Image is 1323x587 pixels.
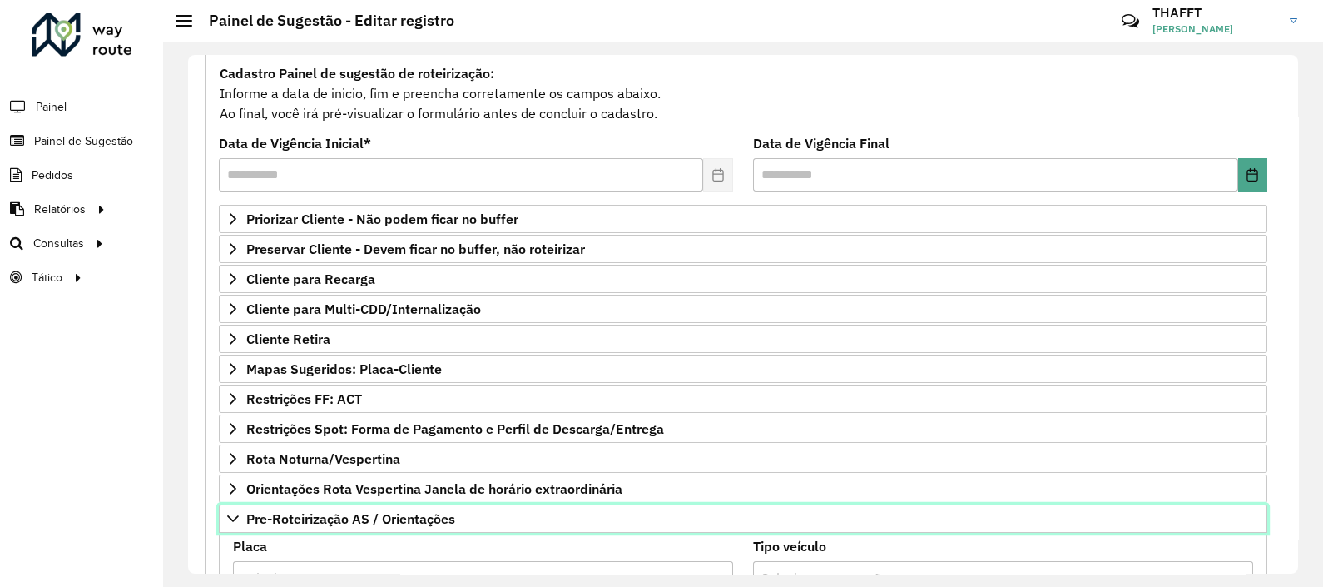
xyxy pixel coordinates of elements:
span: Pre-Roteirização AS / Orientações [246,512,455,525]
a: Cliente para Recarga [219,265,1267,293]
span: Mapas Sugeridos: Placa-Cliente [246,362,442,376]
strong: Cadastro Painel de sugestão de roteirização: [220,65,494,82]
span: Restrições Spot: Forma de Pagamento e Perfil de Descarga/Entrega [246,422,664,435]
label: Tipo veículo [753,536,826,556]
a: Pre-Roteirização AS / Orientações [219,505,1267,533]
span: Cliente Retira [246,332,330,346]
a: Cliente para Multi-CDD/Internalização [219,295,1267,323]
span: Cliente para Multi-CDD/Internalização [246,302,481,316]
a: Priorizar Cliente - Não podem ficar no buffer [219,205,1267,233]
span: Painel de Sugestão [34,132,133,150]
span: Preservar Cliente - Devem ficar no buffer, não roteirizar [246,242,585,256]
span: Cliente para Recarga [246,272,375,286]
a: Restrições Spot: Forma de Pagamento e Perfil de Descarga/Entrega [219,415,1267,443]
span: Pedidos [32,167,73,184]
a: Mapas Sugeridos: Placa-Cliente [219,355,1267,383]
a: Preservar Cliente - Devem ficar no buffer, não roteirizar [219,235,1267,263]
span: Restrições FF: ACT [246,392,362,405]
span: Priorizar Cliente - Não podem ficar no buffer [246,212,518,226]
button: Choose Date [1238,158,1267,192]
a: Contato Rápido [1112,3,1148,39]
span: Rota Noturna/Vespertina [246,452,400,465]
span: Relatórios [34,201,86,218]
span: Orientações Rota Vespertina Janela de horário extraordinária [246,482,622,495]
a: Rota Noturna/Vespertina [219,445,1267,473]
h2: Painel de Sugestão - Editar registro [192,12,454,30]
a: Orientações Rota Vespertina Janela de horário extraordinária [219,475,1267,503]
a: Restrições FF: ACT [219,385,1267,413]
label: Placa [233,536,267,556]
span: Tático [32,269,62,286]
h3: THAFFT [1152,5,1277,21]
span: Consultas [33,235,84,252]
label: Data de Vigência Final [753,133,889,153]
span: [PERSON_NAME] [1152,22,1277,37]
a: Cliente Retira [219,325,1267,353]
label: Data de Vigência Inicial [219,133,371,153]
span: Painel [36,98,67,116]
div: Informe a data de inicio, fim e preencha corretamente os campos abaixo. Ao final, você irá pré-vi... [219,62,1267,124]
